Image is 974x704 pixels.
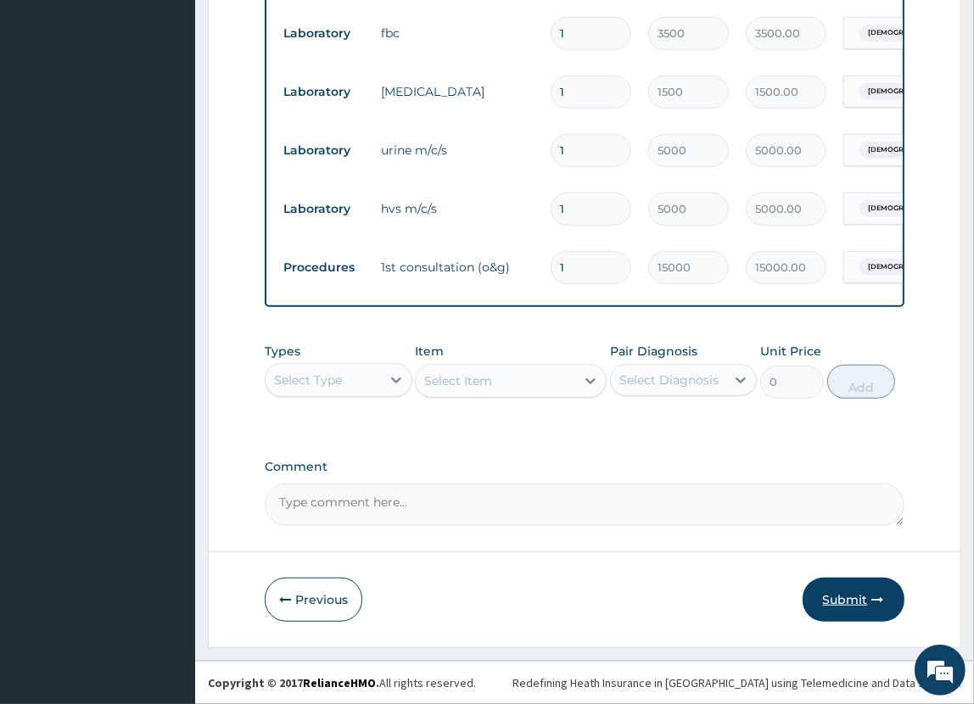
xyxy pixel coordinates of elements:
[303,675,376,690] a: RelianceHMO
[88,95,285,117] div: Chat with us now
[278,8,319,49] div: Minimize live chat window
[275,252,372,283] td: Procedures
[372,16,542,50] td: fbc
[275,193,372,225] td: Laboratory
[275,76,372,108] td: Laboratory
[619,372,719,388] div: Select Diagnosis
[372,250,542,284] td: 1st consultation (o&g)
[610,343,697,360] label: Pair Diagnosis
[275,135,372,166] td: Laboratory
[275,18,372,49] td: Laboratory
[208,675,379,690] strong: Copyright © 2017 .
[372,192,542,226] td: hvs m/c/s
[415,343,444,360] label: Item
[265,344,300,359] label: Types
[512,674,961,691] div: Redefining Heath Insurance in [GEOGRAPHIC_DATA] using Telemedicine and Data Science!
[195,661,974,704] footer: All rights reserved.
[274,372,342,388] div: Select Type
[372,133,542,167] td: urine m/c/s
[31,85,69,127] img: d_794563401_company_1708531726252_794563401
[803,578,904,622] button: Submit
[265,460,904,474] label: Comment
[760,343,821,360] label: Unit Price
[8,463,323,522] textarea: Type your message and hit 'Enter'
[98,214,234,385] span: We're online!
[827,365,895,399] button: Add
[265,578,362,622] button: Previous
[372,75,542,109] td: [MEDICAL_DATA]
